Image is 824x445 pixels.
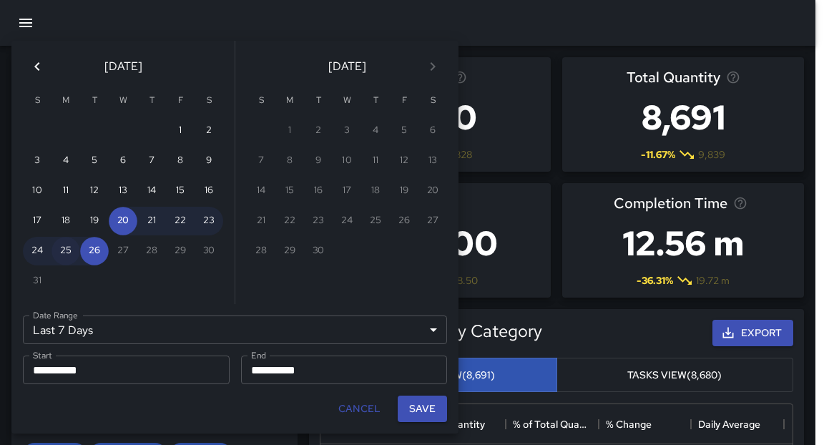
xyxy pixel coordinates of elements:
[166,207,195,235] button: 22
[137,147,166,175] button: 7
[167,87,193,115] span: Friday
[195,117,223,145] button: 2
[82,87,107,115] span: Tuesday
[137,177,166,205] button: 14
[139,87,165,115] span: Thursday
[80,207,109,235] button: 19
[328,57,366,77] span: [DATE]
[51,177,80,205] button: 11
[23,52,51,81] button: Previous month
[51,147,80,175] button: 4
[23,177,51,205] button: 10
[195,177,223,205] button: 16
[110,87,136,115] span: Wednesday
[80,237,109,265] button: 26
[23,237,51,265] button: 24
[53,87,79,115] span: Monday
[391,87,417,115] span: Friday
[51,237,80,265] button: 25
[23,147,51,175] button: 3
[166,177,195,205] button: 15
[305,87,331,115] span: Tuesday
[80,177,109,205] button: 12
[33,309,78,321] label: Date Range
[80,147,109,175] button: 5
[33,349,52,361] label: Start
[251,349,266,361] label: End
[23,207,51,235] button: 17
[109,147,137,175] button: 6
[334,87,360,115] span: Wednesday
[248,87,274,115] span: Sunday
[195,147,223,175] button: 9
[137,207,166,235] button: 21
[333,396,386,422] button: Cancel
[166,147,195,175] button: 8
[277,87,303,115] span: Monday
[109,207,137,235] button: 20
[109,177,137,205] button: 13
[398,396,447,422] button: Save
[51,207,80,235] button: 18
[24,87,50,115] span: Sunday
[104,57,142,77] span: [DATE]
[196,87,222,115] span: Saturday
[23,316,447,344] div: Last 7 Days
[420,87,446,115] span: Saturday
[195,207,223,235] button: 23
[363,87,388,115] span: Thursday
[166,117,195,145] button: 1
